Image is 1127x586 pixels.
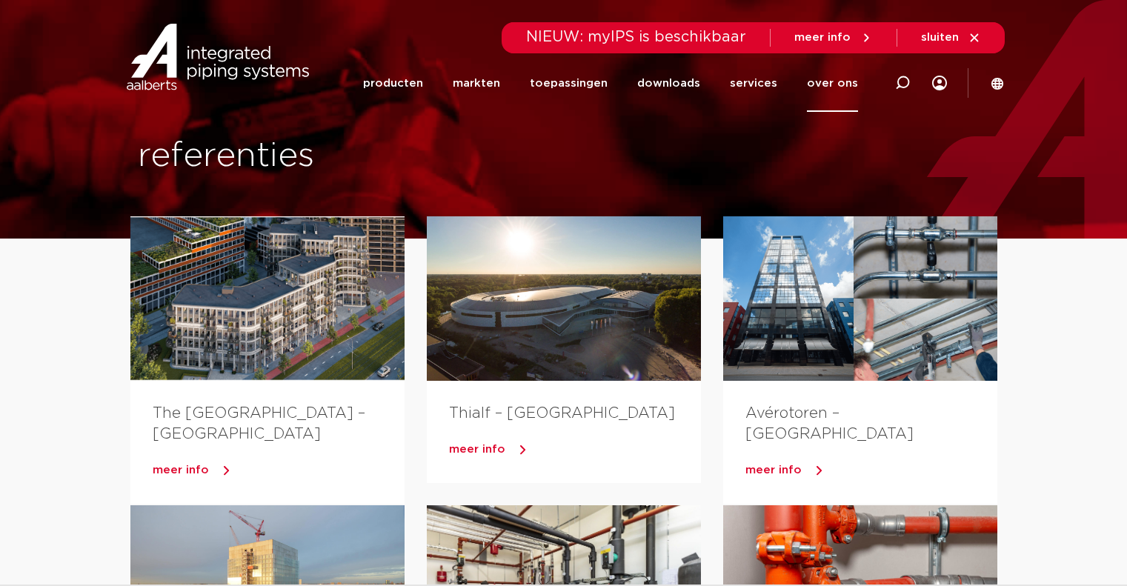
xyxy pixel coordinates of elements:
span: NIEUW: myIPS is beschikbaar [526,30,746,44]
a: meer info [745,459,997,482]
a: meer info [794,31,873,44]
span: sluiten [921,32,959,43]
a: markten [453,55,500,112]
span: meer info [794,32,851,43]
a: producten [363,55,423,112]
nav: Menu [363,55,858,112]
a: The [GEOGRAPHIC_DATA] – [GEOGRAPHIC_DATA] [153,406,365,442]
a: meer info [153,459,405,482]
span: meer info [153,465,209,476]
a: services [730,55,777,112]
a: downloads [637,55,700,112]
a: sluiten [921,31,981,44]
a: toepassingen [530,55,608,112]
a: over ons [807,55,858,112]
h1: referenties [138,133,556,180]
span: meer info [745,465,802,476]
a: Thialf – [GEOGRAPHIC_DATA] [449,406,675,421]
a: meer info [449,439,701,461]
a: Avérotoren – [GEOGRAPHIC_DATA] [745,406,914,442]
span: meer info [449,444,505,455]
